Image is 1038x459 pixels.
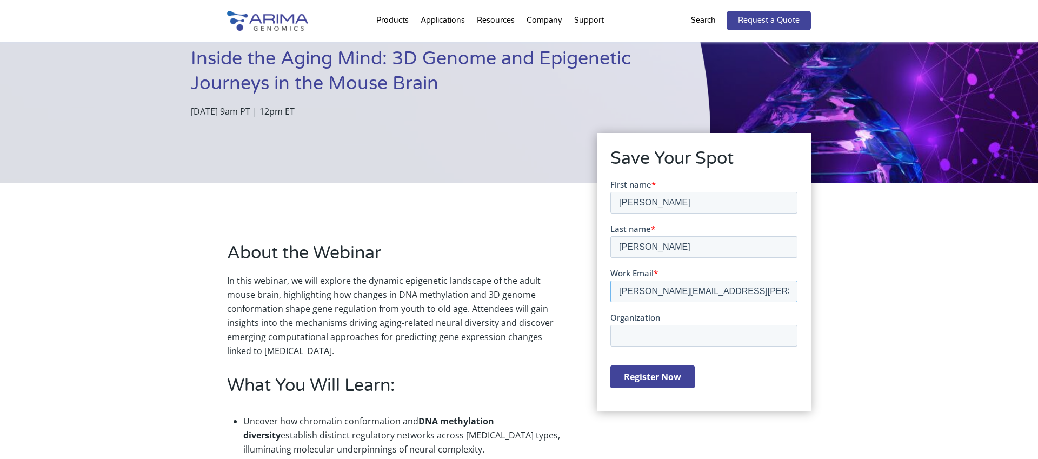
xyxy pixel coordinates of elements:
a: Request a Quote [727,11,811,30]
h2: Save Your Spot [610,147,797,179]
p: Search [691,14,716,28]
iframe: To enrich screen reader interactions, please activate Accessibility in Grammarly extension settings [610,179,797,397]
h2: What You Will Learn: [227,374,564,406]
li: Uncover how chromatin conformation and establish distinct regulatory networks across [MEDICAL_DAT... [243,414,564,456]
h1: Inside the Aging Mind: 3D Genome and Epigenetic Journeys in the Mouse Brain [191,46,656,104]
p: [DATE] 9am PT | 12pm ET [191,104,656,118]
h2: About the Webinar [227,241,564,274]
img: Arima-Genomics-logo [227,11,308,31]
p: In this webinar, we will explore the dynamic epigenetic landscape of the adult mouse brain, highl... [227,274,564,358]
